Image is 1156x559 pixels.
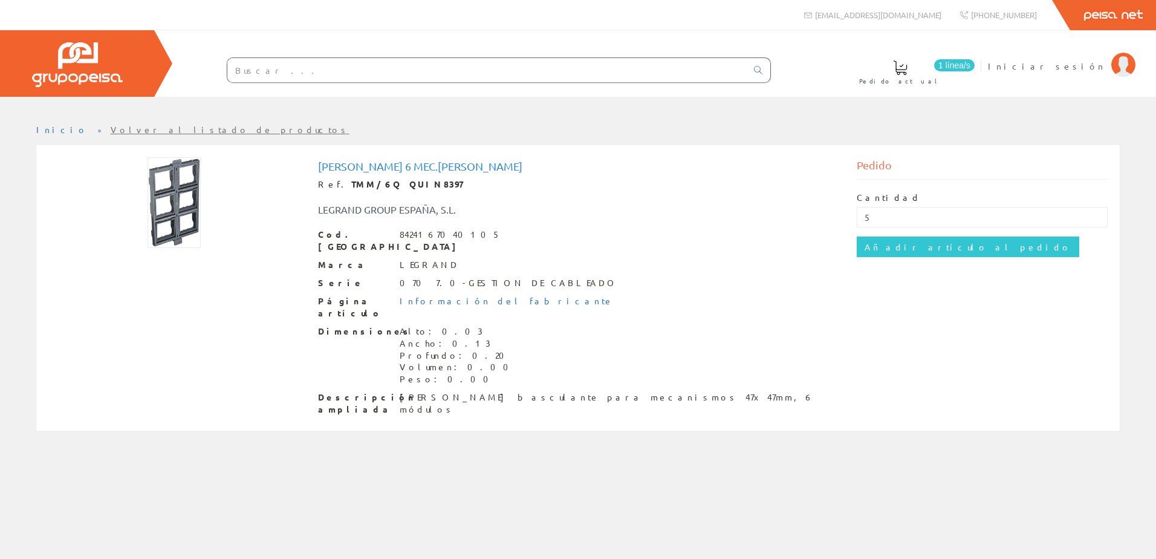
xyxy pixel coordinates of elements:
div: Volumen: 0.00 [400,361,516,373]
div: [PERSON_NAME] basculante para mecanismos 47x47mm, 6 módulos [400,391,839,416]
label: Cantidad [857,192,921,204]
input: Buscar ... [227,58,747,82]
div: Ancho: 0.13 [400,338,516,350]
span: Página artículo [318,295,391,319]
span: [EMAIL_ADDRESS][DOMAIN_NAME] [815,10,941,20]
span: Cod. [GEOGRAPHIC_DATA] [318,229,391,253]
a: Iniciar sesión [988,50,1135,62]
strong: TMM/6Q QUIN8397 [351,178,463,189]
a: Inicio [36,124,88,135]
div: Profundo: 0.20 [400,350,516,362]
span: [PHONE_NUMBER] [971,10,1037,20]
span: Iniciar sesión [988,60,1105,72]
span: Serie [318,277,391,289]
img: Grupo Peisa [32,42,123,87]
div: Ref. [318,178,839,191]
a: 1 línea/s Pedido actual [847,50,978,92]
span: Marca [318,259,391,271]
div: Alto: 0.03 [400,325,516,338]
h1: [PERSON_NAME] 6 Mec.[PERSON_NAME] [318,160,839,172]
span: 1 línea/s [934,59,975,71]
div: 8424167040105 [400,229,501,241]
span: Dimensiones [318,325,391,338]
span: Pedido actual [859,75,941,87]
div: LEGRAND [400,259,459,271]
input: Añadir artículo al pedido [857,237,1079,257]
img: Foto artículo Marco Basculante 6 Mec.quintela (87.9x150) [148,157,201,248]
a: Información del fabricante [400,295,614,306]
div: LEGRAND GROUP ESPAÑA, S.L. [309,203,623,217]
span: Descripción ampliada [318,391,391,416]
div: Peso: 0.00 [400,373,516,385]
div: 070 7.0-GESTION DE CABLEADO [400,277,618,289]
a: Volver al listado de productos [111,124,349,135]
div: Pedido [857,157,1108,180]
